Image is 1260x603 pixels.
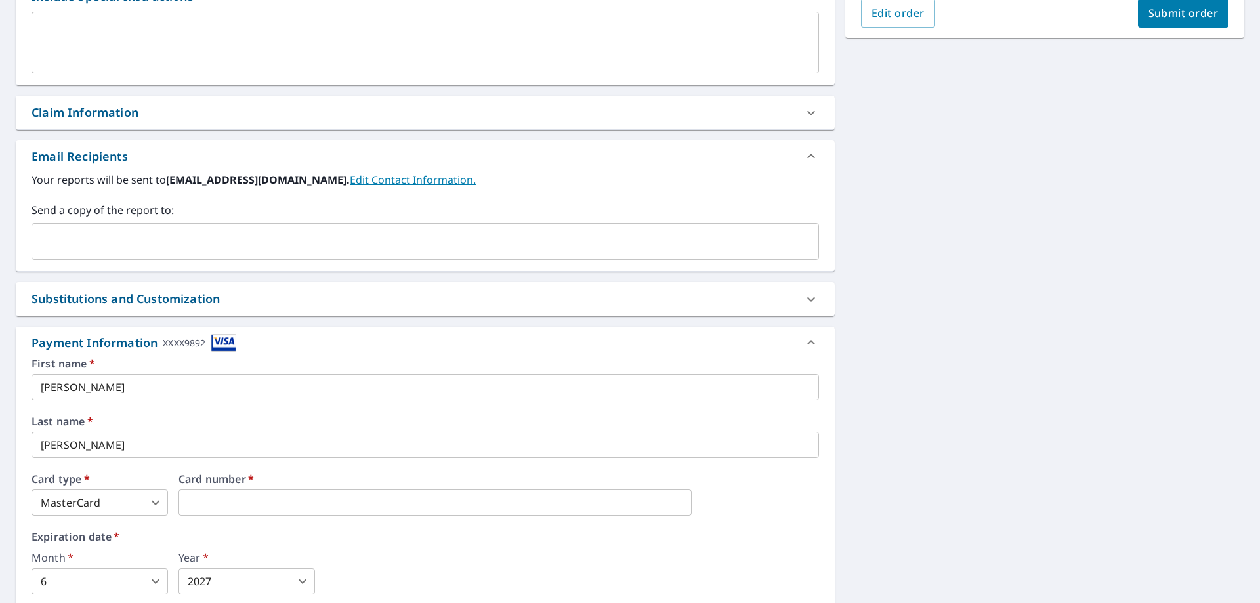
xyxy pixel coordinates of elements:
[31,416,819,426] label: Last name
[178,552,315,563] label: Year
[31,172,819,188] label: Your reports will be sent to
[31,358,819,369] label: First name
[31,148,128,165] div: Email Recipients
[16,96,835,129] div: Claim Information
[16,282,835,316] div: Substitutions and Customization
[31,202,819,218] label: Send a copy of the report to:
[31,531,819,542] label: Expiration date
[211,334,236,352] img: cardImage
[31,334,236,352] div: Payment Information
[1148,6,1219,20] span: Submit order
[31,489,168,516] div: MasterCard
[31,290,220,308] div: Substitutions and Customization
[350,173,476,187] a: EditContactInfo
[178,489,692,516] iframe: secure payment field
[16,140,835,172] div: Email Recipients
[166,173,350,187] b: [EMAIL_ADDRESS][DOMAIN_NAME].
[31,568,168,594] div: 6
[163,334,205,352] div: XXXX9892
[31,552,168,563] label: Month
[31,104,138,121] div: Claim Information
[16,327,835,358] div: Payment InformationXXXX9892cardImage
[871,6,925,20] span: Edit order
[31,474,168,484] label: Card type
[178,568,315,594] div: 2027
[178,474,819,484] label: Card number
